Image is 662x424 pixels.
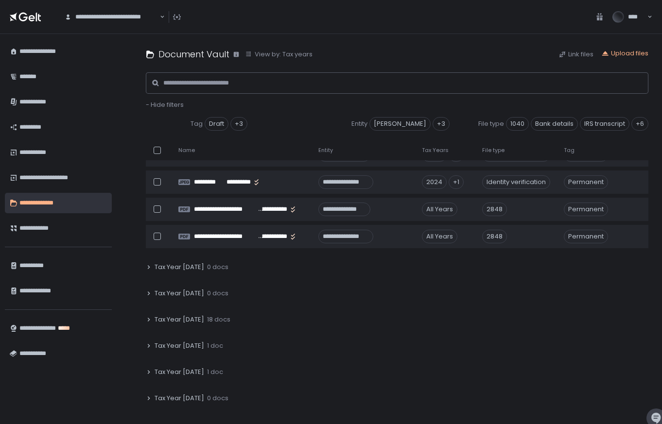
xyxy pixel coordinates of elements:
div: +3 [230,117,247,131]
span: IRS transcript [580,117,629,131]
button: Link files [558,50,593,59]
div: +6 [631,117,648,131]
span: 0 docs [207,263,228,271]
span: File type [482,147,505,154]
button: Upload files [601,49,648,58]
input: Search for option [158,12,159,22]
span: Bank details [531,117,578,131]
div: All Years [422,203,457,216]
span: Tax Year [DATE] [155,394,204,403]
div: Identity verification [482,175,550,189]
div: Search for option [58,6,165,28]
h1: Document Vault [158,48,229,61]
div: 2848 [482,230,507,243]
span: 0 docs [207,289,228,298]
span: Tag [191,119,203,128]
button: - Hide filters [146,101,184,109]
span: Tax Years [422,147,449,154]
span: Tax Year [DATE] [155,315,204,324]
div: 2024 [422,175,447,189]
span: Permanent [564,230,608,243]
span: 1 doc [207,341,223,350]
span: 0 docs [207,394,228,403]
span: Tax Year [DATE] [155,341,204,350]
span: Tax Year [DATE] [155,263,204,271]
span: Entity [318,147,333,154]
span: [PERSON_NAME] [369,117,431,131]
span: Draft [205,117,228,131]
div: All Years [422,230,457,243]
span: File type [478,119,504,128]
span: 1040 [506,117,529,131]
div: +3 [433,117,450,131]
span: Tag [564,147,575,154]
span: Entity [351,119,367,128]
button: View by: Tax years [245,50,313,59]
span: 18 docs [207,315,230,324]
span: Tax Year [DATE] [155,368,204,376]
div: 2848 [482,203,507,216]
span: Permanent [564,203,608,216]
span: Name [178,147,195,154]
span: - Hide filters [146,100,184,109]
span: Tax Year [DATE] [155,289,204,298]
span: 1 doc [207,368,223,376]
span: Permanent [564,175,608,189]
div: +1 [449,175,464,189]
